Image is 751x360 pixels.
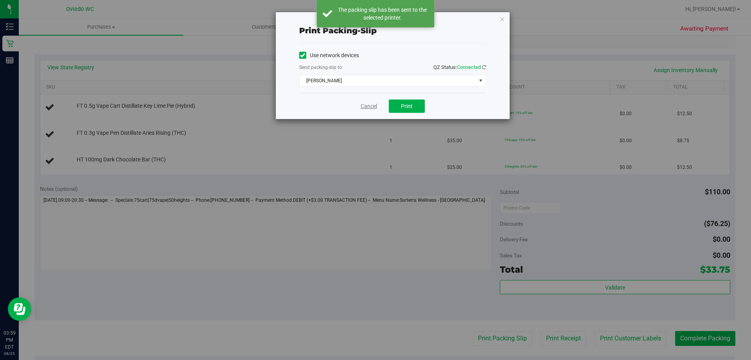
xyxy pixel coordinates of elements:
iframe: Resource center [8,297,31,321]
div: The packing slip has been sent to the selected printer. [336,6,428,22]
span: select [476,75,485,86]
label: Send packing-slip to: [299,64,343,71]
span: QZ Status: [433,64,486,70]
span: Connected [457,64,481,70]
a: Cancel [361,102,377,110]
label: Use network devices [299,51,359,60]
span: Print [401,103,413,109]
button: Print [389,99,425,113]
span: Print packing-slip [299,26,377,35]
span: [PERSON_NAME] [300,75,476,86]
